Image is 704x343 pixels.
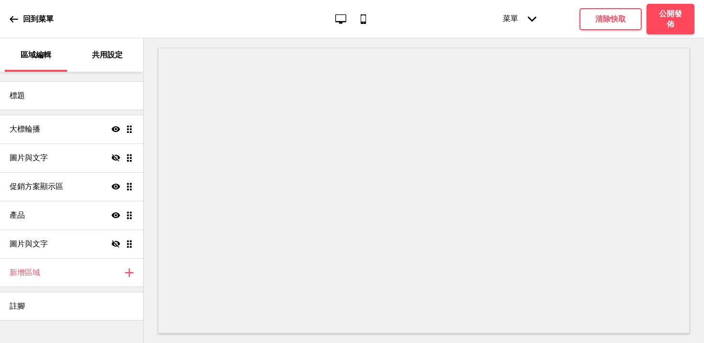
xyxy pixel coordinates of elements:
[595,14,626,24] h4: 清除快取
[493,4,546,33] div: 菜單
[10,239,48,249] h4: 圖片與文字
[579,8,642,30] button: 清除快取
[21,50,51,60] p: 區域編輯
[10,267,40,278] h4: 新增區域
[10,181,63,192] h4: 促銷方案顯示區
[23,14,54,24] p: 回到菜單
[10,153,48,163] h4: 圖片與文字
[10,210,25,221] h4: 產品
[656,9,685,30] h4: 公開發佈
[647,4,694,34] button: 公開發佈
[10,124,40,134] h4: 大標輪播
[92,50,123,60] p: 共用設定
[10,6,54,32] a: 回到菜單
[10,90,25,101] h4: 標題
[10,301,25,311] h4: 註腳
